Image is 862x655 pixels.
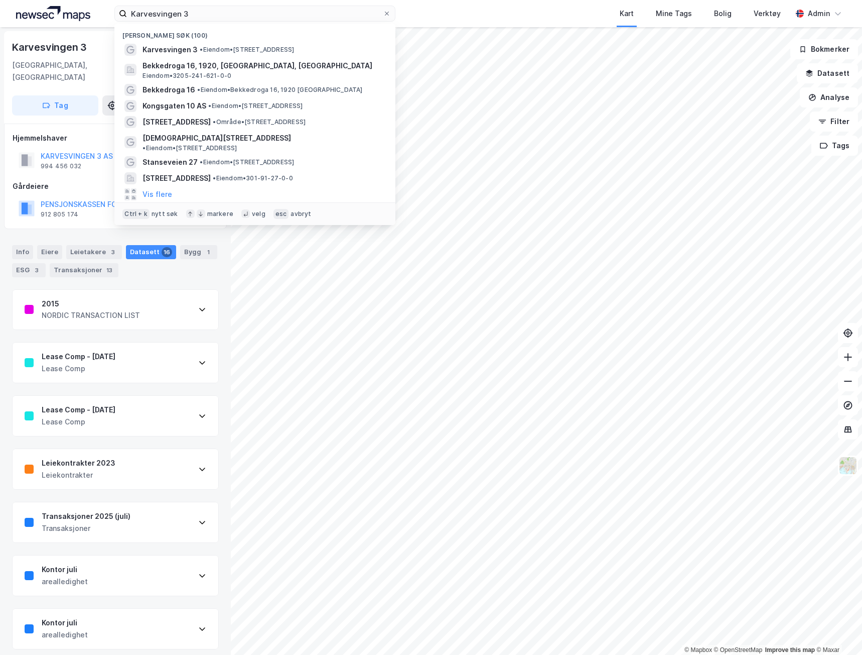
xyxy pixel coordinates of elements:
span: Eiendom • 3205-241-621-0-0 [142,72,231,80]
span: Bekkedroga 16 [142,84,195,96]
div: Transaksjoner [42,522,130,534]
div: Info [12,245,33,259]
div: Lease Comp [42,416,115,428]
span: Eiendom • 301-91-27-0-0 [213,174,293,182]
div: avbryt [291,210,311,218]
div: 1 [203,247,213,257]
span: Eiendom • [STREET_ADDRESS] [142,144,237,152]
div: [GEOGRAPHIC_DATA], [GEOGRAPHIC_DATA] [12,59,132,83]
div: Leiekontrakter [42,469,115,481]
div: Bygg [180,245,217,259]
a: OpenStreetMap [714,646,763,653]
div: velg [252,210,265,218]
div: Mine Tags [656,8,692,20]
span: • [142,144,146,152]
div: 3 [108,247,118,257]
span: Eiendom • [STREET_ADDRESS] [200,46,294,54]
div: Datasett [126,245,176,259]
div: Eiere [37,245,62,259]
div: arealledighet [42,629,88,641]
button: Bokmerker [790,39,858,59]
span: • [200,46,203,53]
div: Admin [808,8,830,20]
span: Eiendom • [STREET_ADDRESS] [208,102,303,110]
div: Kontrollprogram for chat [812,607,862,655]
div: Lease Comp - [DATE] [42,404,115,416]
div: 3 [32,265,42,275]
span: • [208,102,211,110]
input: Søk på adresse, matrikkel, gårdeiere, leietakere eller personer [127,6,383,21]
button: Datasett [797,63,858,83]
span: Eiendom • [STREET_ADDRESS] [200,158,294,166]
div: Kart [620,8,634,20]
button: Tag [12,95,98,116]
span: Karvesvingen 3 [142,44,198,56]
div: [PERSON_NAME] søk (100) [114,24,395,42]
span: [STREET_ADDRESS] [142,172,211,184]
div: Leiekontrakter 2023 [42,457,115,469]
div: Transaksjoner 2025 (juli) [42,510,130,522]
div: 2015 [42,298,140,310]
span: [STREET_ADDRESS] [142,116,211,128]
span: • [200,158,203,166]
div: Hjemmelshaver [13,132,218,144]
span: Kongsgaten 10 AS [142,100,206,112]
button: Tags [811,136,858,156]
button: Vis flere [142,188,172,200]
button: Filter [810,112,858,132]
div: Karvesvingen 3 [12,39,89,55]
div: 16 [162,247,172,257]
span: Eiendom • Bekkedroga 16, 1920 [GEOGRAPHIC_DATA] [197,86,362,94]
div: Lease Comp [42,363,115,375]
button: Analyse [800,87,858,107]
span: [DEMOGRAPHIC_DATA][STREET_ADDRESS] [142,132,291,144]
div: 994 456 032 [41,162,81,170]
div: 912 805 174 [41,210,78,219]
a: Mapbox [684,646,712,653]
img: logo.a4113a55bc3d86da70a041830d287a7e.svg [16,6,90,21]
div: esc [273,209,289,219]
span: • [197,86,200,93]
div: markere [207,210,233,218]
div: Lease Comp - [DATE] [42,351,115,363]
div: Bolig [714,8,732,20]
div: Verktøy [754,8,781,20]
iframe: Chat Widget [812,607,862,655]
div: Transaksjoner [50,263,118,277]
div: 13 [104,265,114,275]
span: Bekkedroga 16, 1920, [GEOGRAPHIC_DATA], [GEOGRAPHIC_DATA] [142,60,383,72]
div: NORDIC TRANSACTION LIST [42,309,140,321]
div: Leietakere [66,245,122,259]
span: • [213,174,216,182]
div: Gårdeiere [13,180,218,192]
div: Ctrl + k [122,209,150,219]
span: • [213,118,216,126]
span: Stanseveien 27 [142,156,198,168]
div: arealledighet [42,576,88,588]
div: Kontor juli [42,617,88,629]
div: nytt søk [152,210,178,218]
img: Z [838,456,857,475]
div: ESG [12,263,46,277]
div: Kontor juli [42,564,88,576]
a: Improve this map [765,646,815,653]
span: Område • [STREET_ADDRESS] [213,118,306,126]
